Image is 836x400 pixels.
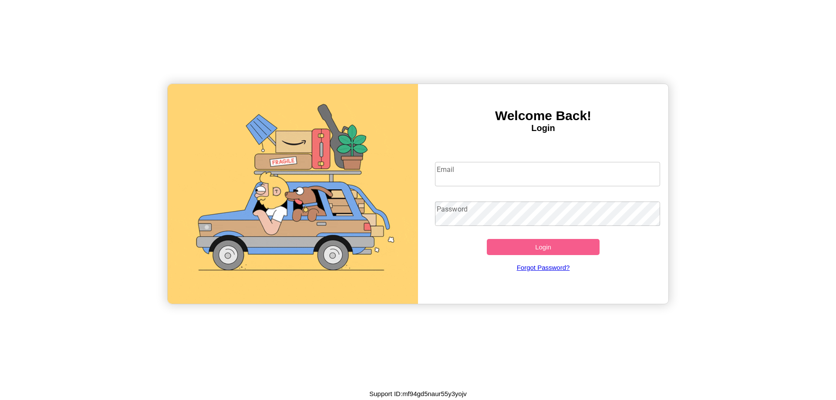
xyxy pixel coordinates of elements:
[418,108,668,123] h3: Welcome Back!
[431,255,656,280] a: Forgot Password?
[487,239,600,255] button: Login
[168,84,418,304] img: gif
[418,123,668,133] h4: Login
[369,388,466,400] p: Support ID: mf94gd5naur55y3yojv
